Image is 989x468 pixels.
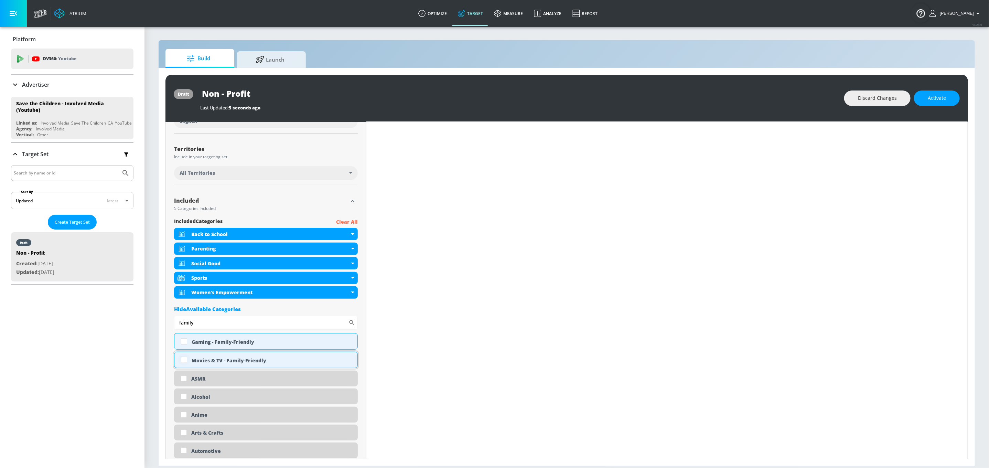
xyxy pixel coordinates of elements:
div: Agency: [16,126,32,132]
div: Involved Media_Save The Children_CA_YouTube_GoogleAds [41,120,154,126]
div: Sports [191,275,350,281]
div: ASMR [191,375,353,382]
div: Alcohol [191,394,353,400]
span: included Categories [174,218,223,226]
span: Updated: [16,269,39,275]
a: optimize [413,1,452,26]
div: Women's Empowerment [191,289,350,296]
div: Movies & TV - Family-Friendly [192,357,352,364]
a: Analyze [528,1,567,26]
div: Sports [174,272,358,284]
div: Women's Empowerment [174,286,358,299]
span: All Territories [180,170,215,177]
p: Advertiser [22,81,50,88]
div: Social Good [191,260,350,267]
div: draft [178,91,189,97]
span: Discard Changes [858,94,897,103]
div: Arts & Crafts [191,429,353,436]
div: Vertical: [16,132,34,138]
p: [DATE] [16,259,54,268]
button: Open Resource Center [911,3,931,23]
span: latest [107,198,118,204]
div: HideAvailable Categories [174,306,358,312]
div: Gaming - Family-Friendly [192,339,352,345]
div: Non - Profit [16,249,54,259]
div: Gaming - Family-Friendly [174,333,358,350]
div: Save the Children - Involved Media (Youtube) [16,100,122,113]
div: Anime [191,412,353,418]
div: Back to School [191,231,350,237]
button: [PERSON_NAME] [929,9,982,18]
div: Platform [11,30,133,49]
div: 5 Categories Included [174,206,347,211]
a: Target [452,1,488,26]
span: Created: [16,260,37,267]
p: Clear All [336,218,358,226]
div: Updated [16,198,33,204]
div: Target Set [11,165,133,284]
nav: list of Target Set [11,230,133,284]
div: Save the Children - Involved Media (Youtube)Linked as:Involved Media_Save The Children_CA_YouTube... [11,97,133,139]
p: Target Set [22,150,49,158]
span: Launch [244,51,296,68]
div: DV360: Youtube [11,49,133,69]
div: ASMR [174,371,358,386]
div: Included [174,198,347,203]
div: Last Updated: [200,105,837,111]
span: Activate [928,94,946,103]
div: Social Good [174,257,358,269]
div: Movies & TV - Family-Friendly [174,352,358,368]
div: Include in your targeting set [174,155,358,159]
div: All Territories [174,166,358,180]
div: Other [37,132,48,138]
a: Report [567,1,603,26]
div: Alcohol [174,389,358,404]
p: Platform [13,35,36,43]
div: draftNon - ProfitCreated:[DATE]Updated:[DATE] [11,232,133,281]
div: Linked as: [16,120,37,126]
span: Build [172,50,225,67]
span: v 4.24.0 [972,23,982,26]
input: Search [174,316,348,330]
input: Search by name or Id [14,169,118,178]
div: Arts & Crafts [174,425,358,440]
a: Atrium [54,8,86,19]
div: Target Set [11,143,133,166]
button: Create Target Set [48,215,97,230]
div: Involved Media [36,126,65,132]
div: Automotive [174,443,358,458]
div: draft [20,241,28,244]
span: Create Target Set [55,218,90,226]
p: Youtube [58,55,76,62]
span: 5 seconds ago [229,105,260,111]
div: Advertiser [11,75,133,94]
div: Parenting [191,245,350,252]
div: Anime [174,407,358,423]
div: Territories [174,146,358,152]
div: Back to School [174,228,358,240]
button: Discard Changes [844,91,911,106]
div: Parenting [174,243,358,255]
label: Sort By [20,190,34,194]
div: Atrium [67,10,86,17]
div: Automotive [191,448,353,454]
p: [DATE] [16,268,54,277]
a: measure [488,1,528,26]
span: login as: stephanie.wolklin@zefr.com [937,11,974,16]
p: DV360: [43,55,76,63]
button: Activate [914,91,960,106]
